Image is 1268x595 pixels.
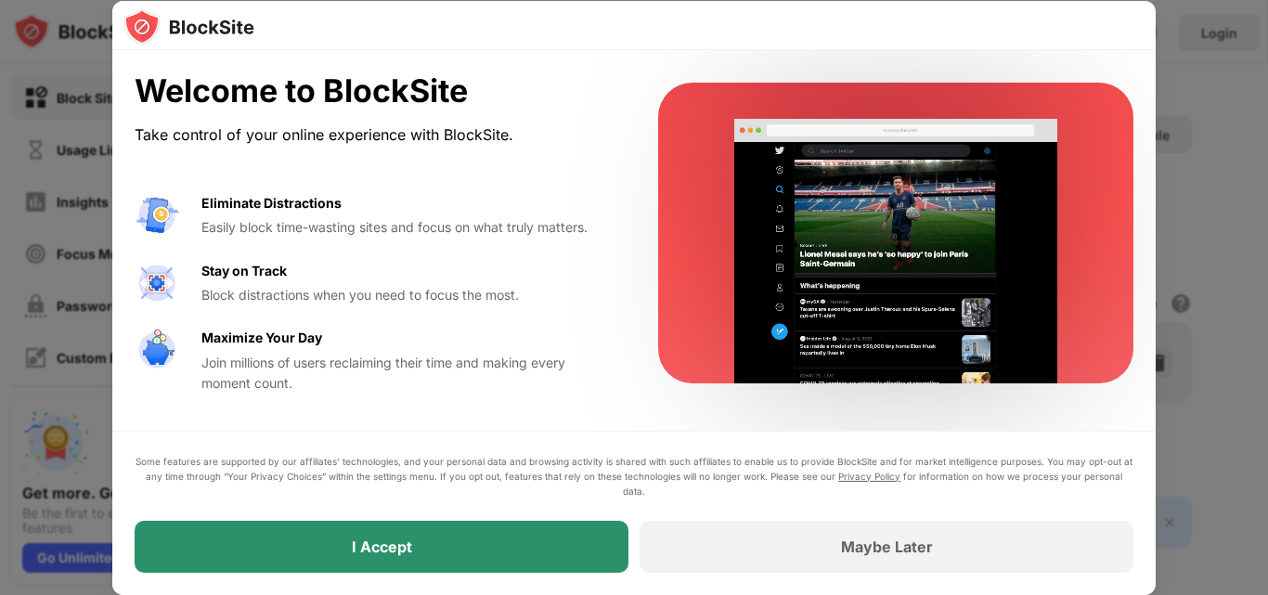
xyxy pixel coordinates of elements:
div: Join millions of users reclaiming their time and making every moment count. [201,353,614,395]
a: Privacy Policy [838,471,900,482]
div: Maximize Your Day [201,328,322,348]
div: I Accept [352,537,412,556]
div: Easily block time-wasting sites and focus on what truly matters. [201,217,614,238]
img: value-safe-time.svg [135,328,179,372]
div: Some features are supported by our affiliates’ technologies, and your personal data and browsing ... [135,454,1133,498]
img: value-focus.svg [135,261,179,305]
div: Block distractions when you need to focus the most. [201,285,614,305]
img: logo-blocksite.svg [123,8,254,45]
div: Welcome to BlockSite [135,72,614,110]
div: Eliminate Distractions [201,193,342,213]
div: Maybe Later [841,537,933,556]
img: value-avoid-distractions.svg [135,193,179,238]
div: Take control of your online experience with BlockSite. [135,122,614,149]
div: Stay on Track [201,261,287,281]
